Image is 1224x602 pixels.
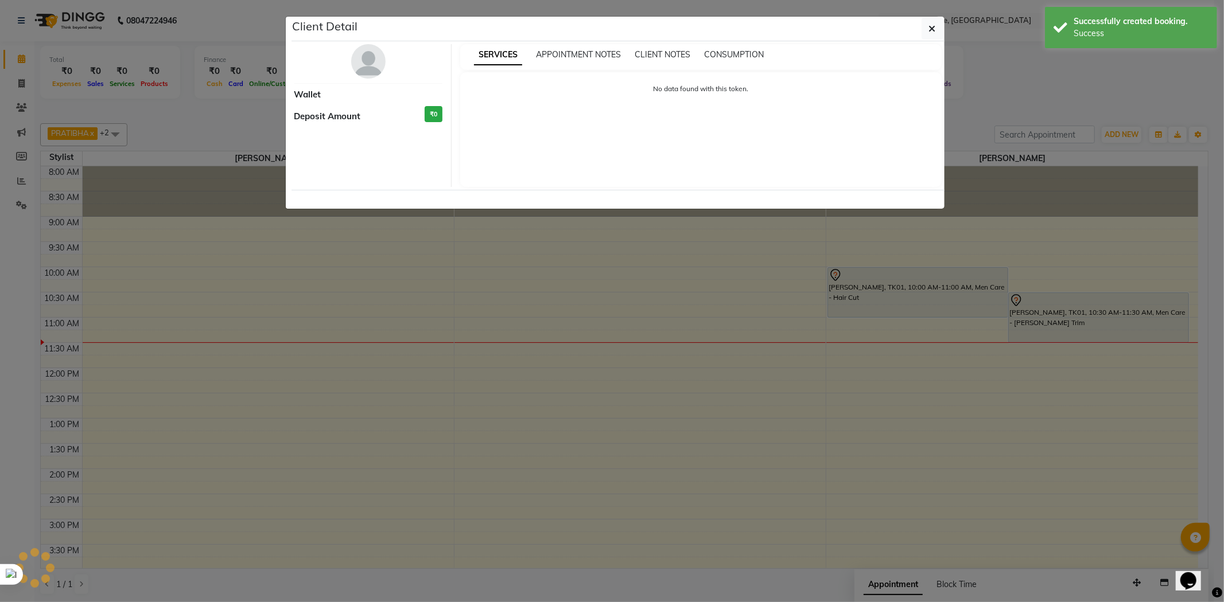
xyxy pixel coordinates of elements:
span: SERVICES [474,45,522,65]
span: CONSUMPTION [704,49,764,60]
iframe: chat widget [1176,556,1213,591]
div: Successfully created booking. [1074,15,1209,28]
span: Deposit Amount [294,110,361,123]
p: No data found with this token. [472,84,930,94]
h3: ₹0 [425,106,442,123]
div: Success [1074,28,1209,40]
img: avatar [351,44,386,79]
span: CLIENT NOTES [635,49,690,60]
span: Wallet [294,88,321,101]
h5: Client Detail [293,18,358,35]
span: APPOINTMENT NOTES [536,49,621,60]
